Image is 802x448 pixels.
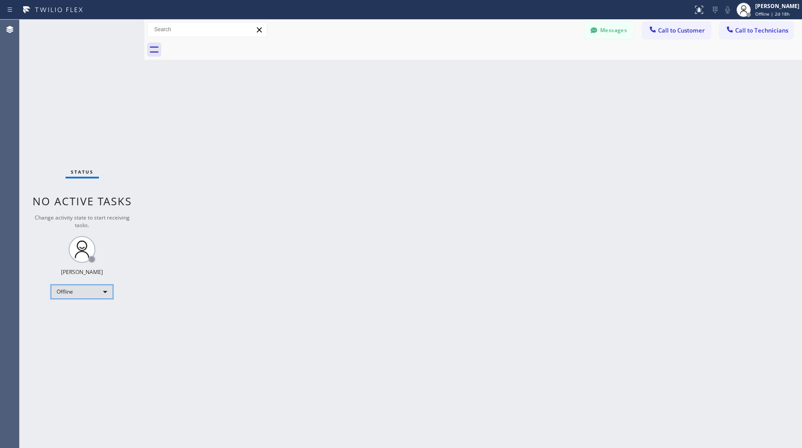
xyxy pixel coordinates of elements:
[61,268,103,276] div: [PERSON_NAME]
[147,22,267,37] input: Search
[720,22,793,39] button: Call to Technicians
[642,22,711,39] button: Call to Customer
[51,285,113,299] div: Offline
[735,26,788,34] span: Call to Technicians
[658,26,705,34] span: Call to Customer
[755,11,790,17] span: Offline | 2d 18h
[71,169,94,175] span: Status
[35,214,130,229] span: Change activity state to start receiving tasks.
[33,194,132,208] span: No active tasks
[721,4,734,16] button: Mute
[585,22,634,39] button: Messages
[755,2,799,10] div: [PERSON_NAME]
